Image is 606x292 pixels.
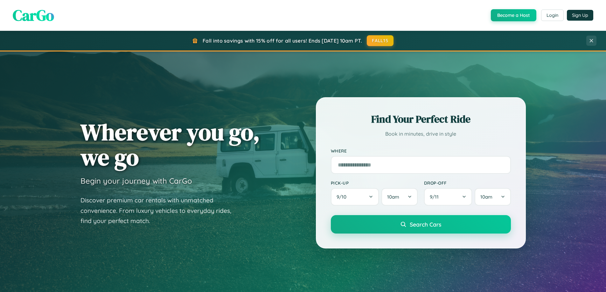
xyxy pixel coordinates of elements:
[381,188,417,206] button: 10am
[567,10,593,21] button: Sign Up
[367,35,394,46] button: FALL15
[337,194,350,200] span: 9 / 10
[480,194,492,200] span: 10am
[331,112,511,126] h2: Find Your Perfect Ride
[13,5,54,26] span: CarGo
[331,188,379,206] button: 9/10
[331,180,418,186] label: Pick-up
[387,194,399,200] span: 10am
[424,180,511,186] label: Drop-off
[331,129,511,139] p: Book in minutes, drive in style
[541,10,564,21] button: Login
[80,119,260,170] h1: Wherever you go, we go
[424,188,472,206] button: 9/11
[475,188,511,206] button: 10am
[491,9,536,21] button: Become a Host
[203,37,362,44] span: Fall into savings with 15% off for all users! Ends [DATE] 10am PT.
[80,176,192,186] h3: Begin your journey with CarGo
[80,195,240,226] p: Discover premium car rentals with unmatched convenience. From luxury vehicles to everyday rides, ...
[430,194,442,200] span: 9 / 11
[331,148,511,153] label: Where
[410,221,441,228] span: Search Cars
[331,215,511,234] button: Search Cars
